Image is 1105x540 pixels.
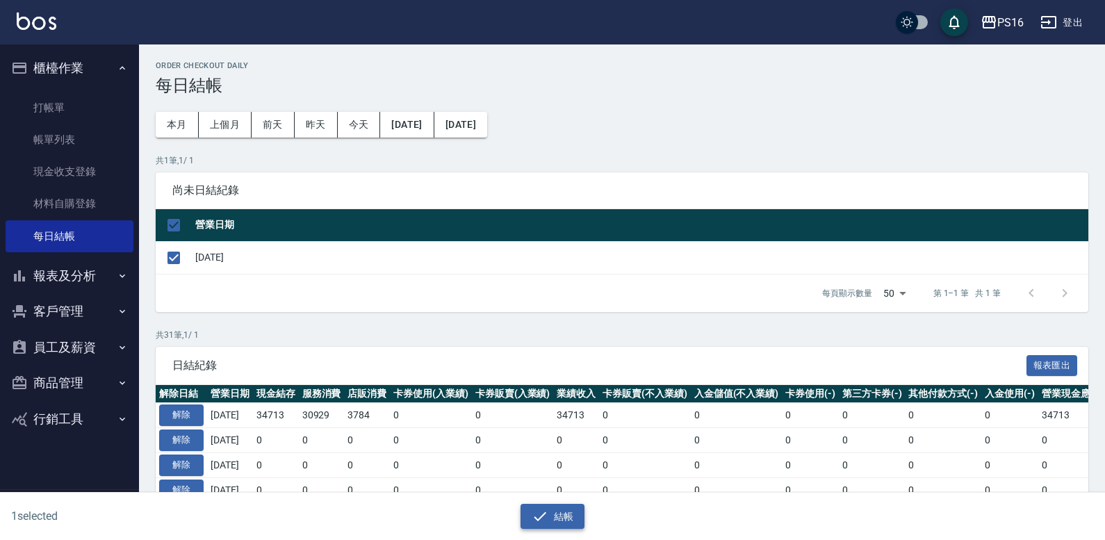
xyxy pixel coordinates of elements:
td: [DATE] [207,477,253,502]
th: 入金使用(-) [981,385,1038,403]
button: 結帳 [521,504,585,530]
a: 每日結帳 [6,220,133,252]
button: 櫃檯作業 [6,50,133,86]
img: Logo [17,13,56,30]
td: 0 [782,403,839,428]
div: PS16 [997,14,1024,31]
td: 0 [344,428,390,453]
a: 打帳單 [6,92,133,124]
td: 0 [981,428,1038,453]
button: [DATE] [434,112,487,138]
td: 0 [905,428,981,453]
td: 0 [782,452,839,477]
td: 34713 [1038,403,1104,428]
td: 0 [553,477,599,502]
th: 現金結存 [253,385,299,403]
button: [DATE] [380,112,434,138]
td: 0 [1038,428,1104,453]
td: 0 [1038,452,1104,477]
button: 今天 [338,112,381,138]
button: 登出 [1035,10,1088,35]
td: 0 [299,452,345,477]
td: 0 [299,477,345,502]
td: 0 [981,403,1038,428]
td: 0 [553,428,599,453]
td: 0 [390,428,472,453]
td: 0 [691,452,783,477]
td: 0 [839,452,906,477]
th: 入金儲值(不入業績) [691,385,783,403]
th: 卡券使用(-) [782,385,839,403]
a: 帳單列表 [6,124,133,156]
td: 0 [599,452,691,477]
button: save [940,8,968,36]
td: 0 [390,452,472,477]
td: 34713 [553,403,599,428]
button: 解除 [159,480,204,501]
th: 營業現金應收 [1038,385,1104,403]
p: 第 1–1 筆 共 1 筆 [933,287,1001,300]
td: 0 [553,452,599,477]
h3: 每日結帳 [156,76,1088,95]
button: PS16 [975,8,1029,37]
th: 解除日結 [156,385,207,403]
td: 0 [782,428,839,453]
button: 行銷工具 [6,401,133,437]
th: 服務消費 [299,385,345,403]
td: 30929 [299,403,345,428]
td: 0 [344,452,390,477]
td: [DATE] [207,403,253,428]
th: 店販消費 [344,385,390,403]
p: 共 31 筆, 1 / 1 [156,329,1088,341]
button: 解除 [159,429,204,451]
td: 0 [253,428,299,453]
td: 0 [905,403,981,428]
th: 營業日期 [207,385,253,403]
td: [DATE] [192,241,1088,274]
td: 0 [472,403,554,428]
button: 報表及分析 [6,258,133,294]
p: 共 1 筆, 1 / 1 [156,154,1088,167]
td: 0 [981,477,1038,502]
button: 前天 [252,112,295,138]
td: 0 [905,477,981,502]
button: 解除 [159,455,204,476]
th: 卡券使用(入業績) [390,385,472,403]
td: 0 [599,428,691,453]
td: 0 [839,477,906,502]
td: [DATE] [207,428,253,453]
button: 客戶管理 [6,293,133,329]
a: 材料自購登錄 [6,188,133,220]
td: 0 [390,477,472,502]
td: [DATE] [207,452,253,477]
td: 0 [981,452,1038,477]
td: 0 [472,477,554,502]
button: 上個月 [199,112,252,138]
td: 0 [299,428,345,453]
td: 0 [344,477,390,502]
td: 0 [253,477,299,502]
button: 報表匯出 [1026,355,1078,377]
td: 0 [782,477,839,502]
button: 員工及薪資 [6,329,133,366]
button: 解除 [159,404,204,426]
th: 第三方卡券(-) [839,385,906,403]
th: 卡券販賣(不入業績) [599,385,691,403]
span: 尚未日結紀錄 [172,183,1072,197]
td: 34713 [253,403,299,428]
td: 0 [839,403,906,428]
button: 商品管理 [6,365,133,401]
td: 0 [390,403,472,428]
a: 現金收支登錄 [6,156,133,188]
td: 0 [599,403,691,428]
h2: Order checkout daily [156,61,1088,70]
th: 其他付款方式(-) [905,385,981,403]
td: 0 [599,477,691,502]
th: 卡券販賣(入業績) [472,385,554,403]
td: 0 [472,452,554,477]
td: 0 [1038,477,1104,502]
div: 50 [878,275,911,312]
th: 營業日期 [192,209,1088,242]
span: 日結紀錄 [172,359,1026,373]
th: 業績收入 [553,385,599,403]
